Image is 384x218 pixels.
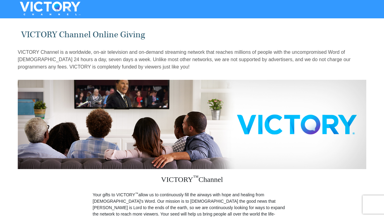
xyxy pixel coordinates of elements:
h1: VICTORY Channel Online Giving [21,30,363,40]
sup: ™ [193,174,199,180]
p: VICTORY Channel is a worldwide, on-air television and on-demand streaming network that reaches mi... [18,49,366,71]
img: VICTORYTHON - VICTORY Channel [12,2,88,15]
h3: VICTORY Channel [93,169,291,192]
sup: ™ [135,192,138,195]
